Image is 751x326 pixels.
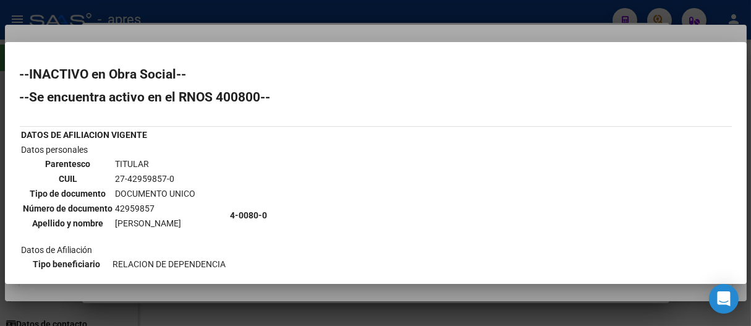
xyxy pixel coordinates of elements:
[231,210,268,220] b: 4-0080-0
[115,202,197,215] td: 42959857
[23,257,111,271] th: Tipo beneficiario
[23,187,114,200] th: Tipo de documento
[22,130,148,140] b: DATOS DE AFILIACION VIGENTE
[112,257,227,271] td: RELACION DE DEPENDENCIA
[21,143,229,288] td: Datos personales Datos de Afiliación
[115,187,197,200] td: DOCUMENTO UNICO
[115,172,197,186] td: 27-42959857-0
[709,284,739,314] div: Open Intercom Messenger
[23,157,114,171] th: Parentesco
[20,68,732,80] h2: --INACTIVO en Obra Social--
[115,157,197,171] td: TITULAR
[23,202,114,215] th: Número de documento
[20,91,732,103] h2: --Se encuentra activo en el RNOS 400800--
[23,172,114,186] th: CUIL
[23,217,114,230] th: Apellido y nombre
[115,217,197,230] td: [PERSON_NAME]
